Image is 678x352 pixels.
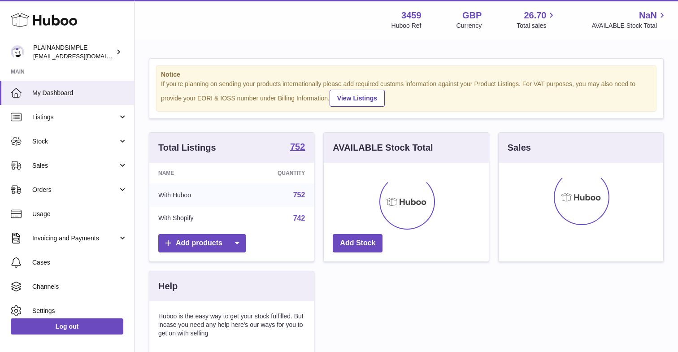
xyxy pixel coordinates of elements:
[161,80,652,107] div: If you're planning on sending your products internationally please add required customs informati...
[149,207,238,230] td: With Shopify
[333,234,382,252] a: Add Stock
[32,307,127,315] span: Settings
[32,210,127,218] span: Usage
[293,191,305,199] a: 752
[32,161,118,170] span: Sales
[161,70,652,79] strong: Notice
[401,9,422,22] strong: 3459
[158,312,305,338] p: Huboo is the easy way to get your stock fulfilled. But incase you need any help here's our ways f...
[149,163,238,183] th: Name
[158,234,246,252] a: Add products
[508,142,531,154] h3: Sales
[333,142,433,154] h3: AVAILABLE Stock Total
[32,113,118,122] span: Listings
[33,43,114,61] div: PLAINANDSIMPLE
[149,183,238,207] td: With Huboo
[591,22,667,30] span: AVAILABLE Stock Total
[591,9,667,30] a: NaN AVAILABLE Stock Total
[32,137,118,146] span: Stock
[32,186,118,194] span: Orders
[158,280,178,292] h3: Help
[11,45,24,59] img: internalAdmin-3459@internal.huboo.com
[517,22,556,30] span: Total sales
[158,142,216,154] h3: Total Listings
[330,90,385,107] a: View Listings
[524,9,546,22] span: 26.70
[32,258,127,267] span: Cases
[238,163,314,183] th: Quantity
[11,318,123,335] a: Log out
[462,9,482,22] strong: GBP
[33,52,132,60] span: [EMAIL_ADDRESS][DOMAIN_NAME]
[517,9,556,30] a: 26.70 Total sales
[293,214,305,222] a: 742
[290,142,305,151] strong: 752
[391,22,422,30] div: Huboo Ref
[32,282,127,291] span: Channels
[639,9,657,22] span: NaN
[456,22,482,30] div: Currency
[32,234,118,243] span: Invoicing and Payments
[32,89,127,97] span: My Dashboard
[290,142,305,153] a: 752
